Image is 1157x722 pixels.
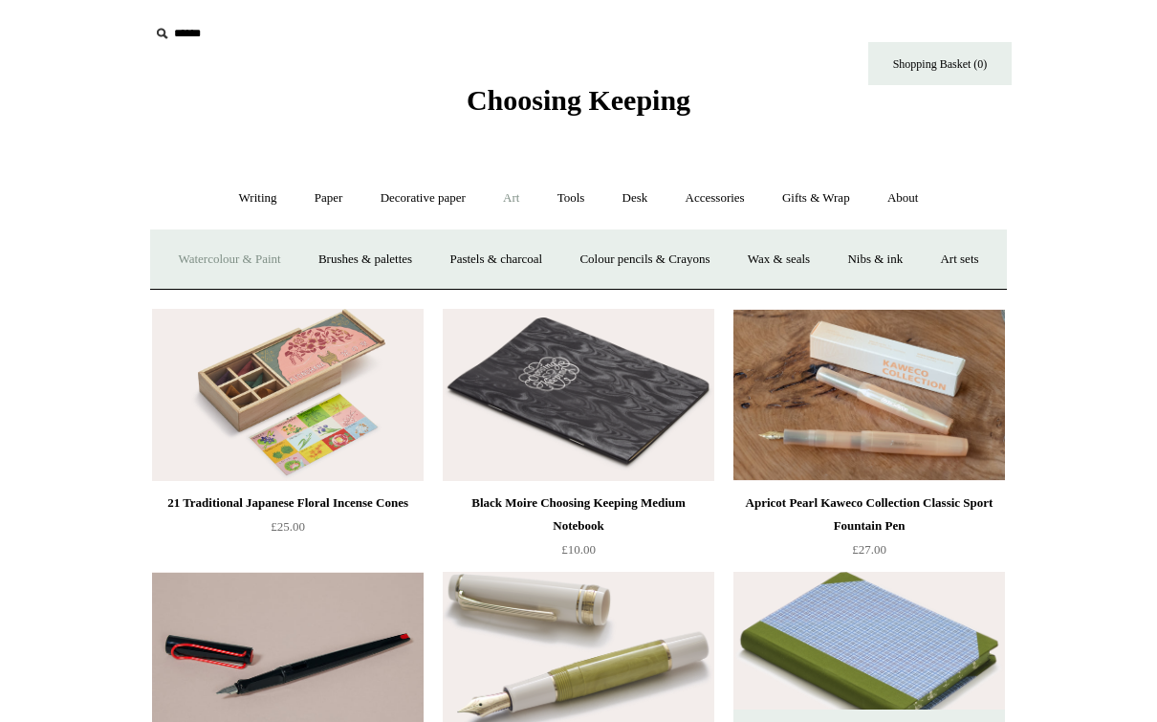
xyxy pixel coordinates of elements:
img: Apricot Pearl Kaweco Collection Classic Sport Fountain Pen [733,309,1005,481]
a: Desk [605,173,666,224]
img: 21 Traditional Japanese Floral Incense Cones [152,309,424,481]
div: 21 Traditional Japanese Floral Incense Cones [157,492,419,514]
span: £25.00 [271,519,305,534]
a: 21 Traditional Japanese Floral Incense Cones £25.00 [152,492,424,570]
a: Writing [222,173,295,224]
div: Black Moire Choosing Keeping Medium Notebook [448,492,709,537]
a: 21 Traditional Japanese Floral Incense Cones 21 Traditional Japanese Floral Incense Cones [152,309,424,481]
a: Colour pencils & Crayons [562,234,727,285]
img: Black Moire Choosing Keeping Medium Notebook [443,309,714,481]
a: Art [486,173,536,224]
a: Black Moire Choosing Keeping Medium Notebook Black Moire Choosing Keeping Medium Notebook [443,309,714,481]
a: Wax & seals [731,234,827,285]
a: Watercolour & Paint [161,234,297,285]
a: Accessories [668,173,762,224]
a: Choosing Keeping [467,99,690,113]
a: Pastels & charcoal [432,234,559,285]
a: Decorative paper [363,173,483,224]
a: Paper [297,173,360,224]
a: Nibs & ink [830,234,920,285]
a: Tools [540,173,602,224]
a: Black Moire Choosing Keeping Medium Notebook £10.00 [443,492,714,570]
a: Shopping Basket (0) [868,42,1012,85]
a: Art sets [923,234,995,285]
a: Gifts & Wrap [765,173,867,224]
a: Apricot Pearl Kaweco Collection Classic Sport Fountain Pen £27.00 [733,492,1005,570]
div: Apricot Pearl Kaweco Collection Classic Sport Fountain Pen [738,492,1000,537]
a: About [870,173,936,224]
a: Brushes & palettes [301,234,429,285]
span: £10.00 [561,542,596,557]
a: Apricot Pearl Kaweco Collection Classic Sport Fountain Pen Apricot Pearl Kaweco Collection Classi... [733,309,1005,481]
span: £27.00 [852,542,886,557]
span: Choosing Keeping [467,84,690,116]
